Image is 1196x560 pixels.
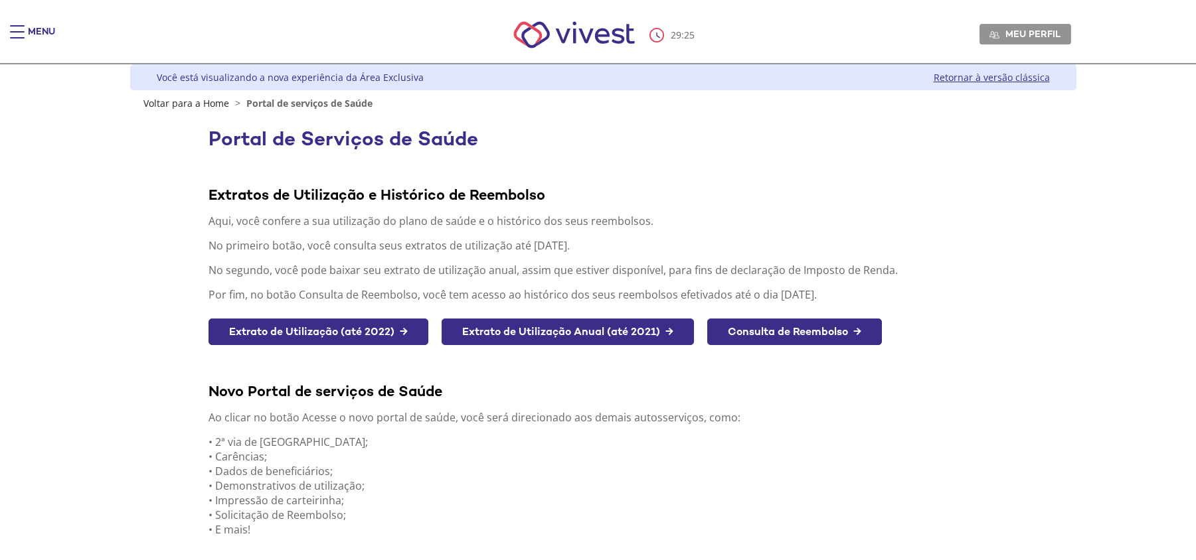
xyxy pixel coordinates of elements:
p: Ao clicar no botão Acesse o novo portal de saúde, você será direcionado aos demais autosserviços,... [209,410,997,425]
p: Por fim, no botão Consulta de Reembolso, você tem acesso ao histórico dos seus reembolsos efetiva... [209,287,997,302]
div: Novo Portal de serviços de Saúde [209,382,997,400]
a: Consulta de Reembolso → [707,318,882,346]
span: 25 [684,29,695,41]
a: Extrato de Utilização (até 2022) → [209,318,428,346]
div: Menu [28,25,55,52]
p: Aqui, você confere a sua utilização do plano de saúde e o histórico dos seus reembolsos. [209,214,997,228]
div: Você está visualizando a nova experiência da Área Exclusiva [157,71,424,84]
div: Extratos de Utilização e Histórico de Reembolso [209,185,997,204]
a: Extrato de Utilização Anual (até 2021) → [442,318,694,346]
a: Retornar à versão clássica [934,71,1050,84]
a: Voltar para a Home [143,97,229,109]
p: No segundo, você pode baixar seu extrato de utilização anual, assim que estiver disponível, para ... [209,263,997,277]
span: Meu perfil [1005,28,1061,40]
p: • 2ª via de [GEOGRAPHIC_DATA]; • Carências; • Dados de beneficiários; • Demonstrativos de utiliza... [209,435,997,537]
a: Meu perfil [980,24,1071,44]
div: : [649,28,697,42]
p: No primeiro botão, você consulta seus extratos de utilização até [DATE]. [209,238,997,253]
span: 29 [671,29,681,41]
img: Meu perfil [989,30,999,40]
h1: Portal de Serviços de Saúde [209,128,997,150]
span: Portal de serviços de Saúde [246,97,373,109]
span: > [232,97,244,109]
img: Vivest [499,7,649,63]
